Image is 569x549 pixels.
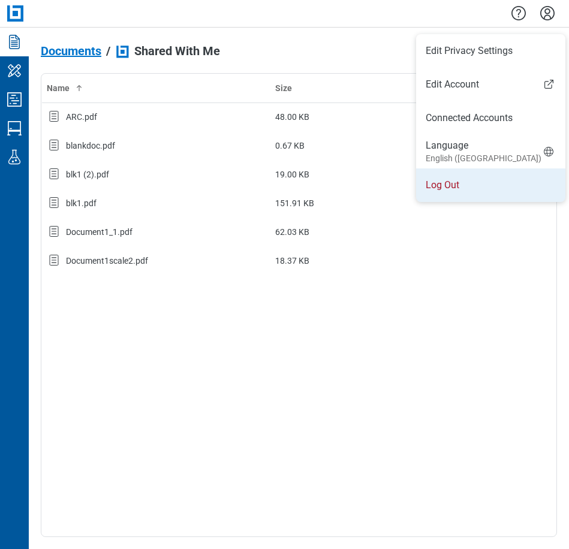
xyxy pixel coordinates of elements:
div: ARC.pdf [66,111,97,123]
div: Language [426,139,541,164]
span: Shared With Me [134,44,220,58]
li: Log Out [416,168,565,202]
td: 62.03 KB [270,218,499,246]
a: Edit Account [416,77,565,92]
small: English ([GEOGRAPHIC_DATA]) [426,152,541,164]
svg: Studio Projects [5,90,24,109]
td: 0.67 KB [270,131,499,160]
td: 151.91 KB [270,189,499,218]
table: bb-data-table [41,74,556,276]
td: 18.37 KB [270,246,499,275]
div: Size [275,82,494,94]
div: Document1scale2.pdf [66,255,148,267]
svg: Studio Sessions [5,119,24,138]
svg: Documents [5,32,24,52]
div: Name [47,82,266,94]
li: Edit Privacy Settings [416,34,565,68]
svg: My Workspace [5,61,24,80]
div: blankdoc.pdf [66,140,115,152]
ul: Menu [416,34,565,202]
svg: Labs [5,147,24,167]
td: 19.00 KB [270,160,499,189]
div: / [106,44,110,58]
div: blk1.pdf [66,197,97,209]
td: 48.00 KB [270,102,499,131]
a: Connected Accounts [426,111,556,125]
div: blk1 (2).pdf [66,168,109,180]
div: Document1_1.pdf [66,226,133,238]
button: Settings [538,3,557,23]
span: Documents [41,44,101,58]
